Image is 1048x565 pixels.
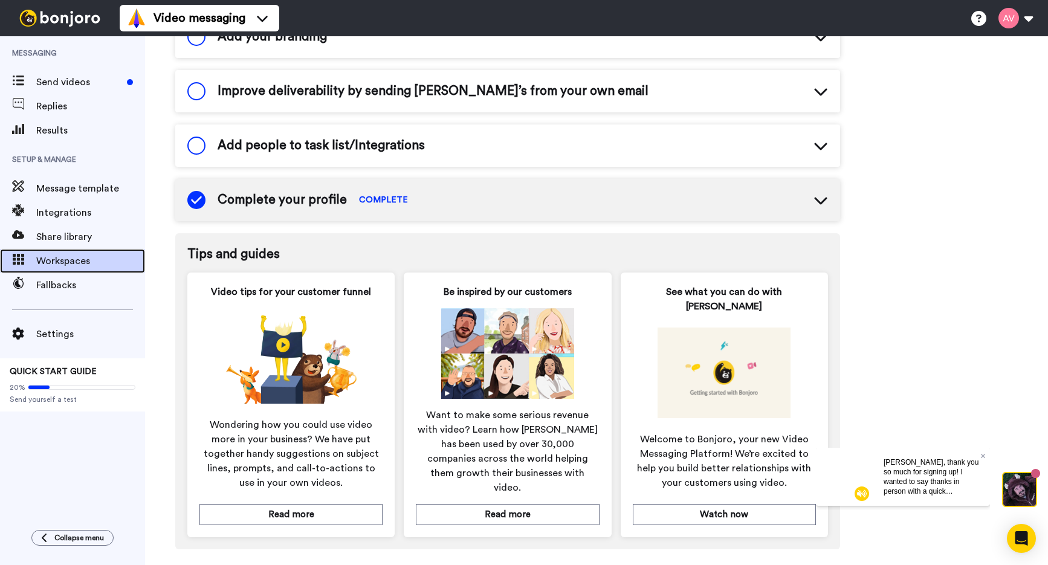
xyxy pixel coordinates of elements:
span: Results [36,123,145,138]
span: See what you can do with [PERSON_NAME] [633,285,816,314]
span: Improve deliverability by sending [PERSON_NAME]’s from your own email [218,82,649,100]
button: Read more [199,504,383,525]
span: Share library [36,230,145,244]
span: Wondering how you could use video more in your business? We have put together handy suggestions o... [199,418,383,490]
img: mute-white.svg [39,39,53,53]
span: COMPLETE [359,194,408,206]
span: [PERSON_NAME], thank you so much for signing up! I wanted to say thanks in person with a quick pe... [68,10,163,135]
span: Add people to task list/Integrations [218,137,425,155]
span: Fallbacks [36,278,145,292]
img: c638375f-eacb-431c-9714-bd8d08f708a7-1584310529.jpg [1,2,34,35]
span: Integrations [36,205,145,220]
span: Complete your profile [218,191,347,209]
span: Tips and guides [187,245,828,263]
span: Video tips for your customer funnel [211,285,371,299]
span: Collapse menu [54,533,104,543]
span: Replies [36,99,145,114]
span: 20% [10,383,25,392]
span: Settings [36,327,145,341]
img: 8725903760688d899ef9d3e32c052ff7.png [225,313,358,404]
button: Collapse menu [31,530,114,546]
span: Welcome to Bonjoro, your new Video Messaging Platform! We’re excited to help you build better rel... [633,432,816,490]
span: Send yourself a test [10,395,135,404]
span: Video messaging [154,10,245,27]
span: QUICK START GUIDE [10,367,97,376]
div: Open Intercom Messenger [1007,524,1036,553]
button: Read more [416,504,599,525]
img: vm-color.svg [127,8,146,28]
span: Message template [36,181,145,196]
img: 5a8f5abc0fb89953aae505072feff9ce.png [658,328,791,418]
span: Be inspired by our customers [444,285,572,299]
button: Watch now [633,504,816,525]
span: Add your branding [218,28,327,46]
span: Want to make some serious revenue with video? Learn how [PERSON_NAME] has been used by over 30,00... [416,408,599,495]
img: 0fdd4f07dd902e11a943b9ee6221a0e0.png [441,308,574,399]
img: bj-logo-header-white.svg [15,10,105,27]
span: Workspaces [36,254,145,268]
span: Send videos [36,75,122,89]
